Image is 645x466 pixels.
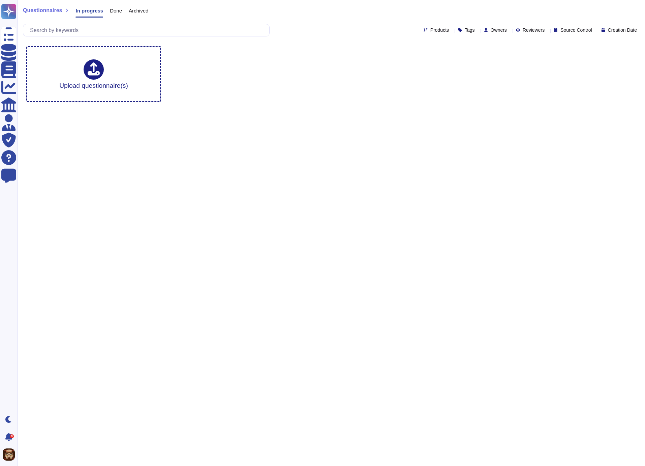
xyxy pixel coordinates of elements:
span: Done [110,8,122,13]
span: Archived [129,8,148,13]
span: Reviewers [523,28,545,32]
span: Owners [491,28,507,32]
div: 9+ [10,434,14,438]
span: Products [430,28,449,32]
span: Tags [465,28,475,32]
img: user [3,448,15,461]
span: Creation Date [608,28,637,32]
span: In progress [75,8,103,13]
span: Source Control [560,28,592,32]
button: user [1,447,20,462]
span: Questionnaires [23,8,62,13]
div: Upload questionnaire(s) [59,59,128,89]
input: Search by keywords [27,24,269,36]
